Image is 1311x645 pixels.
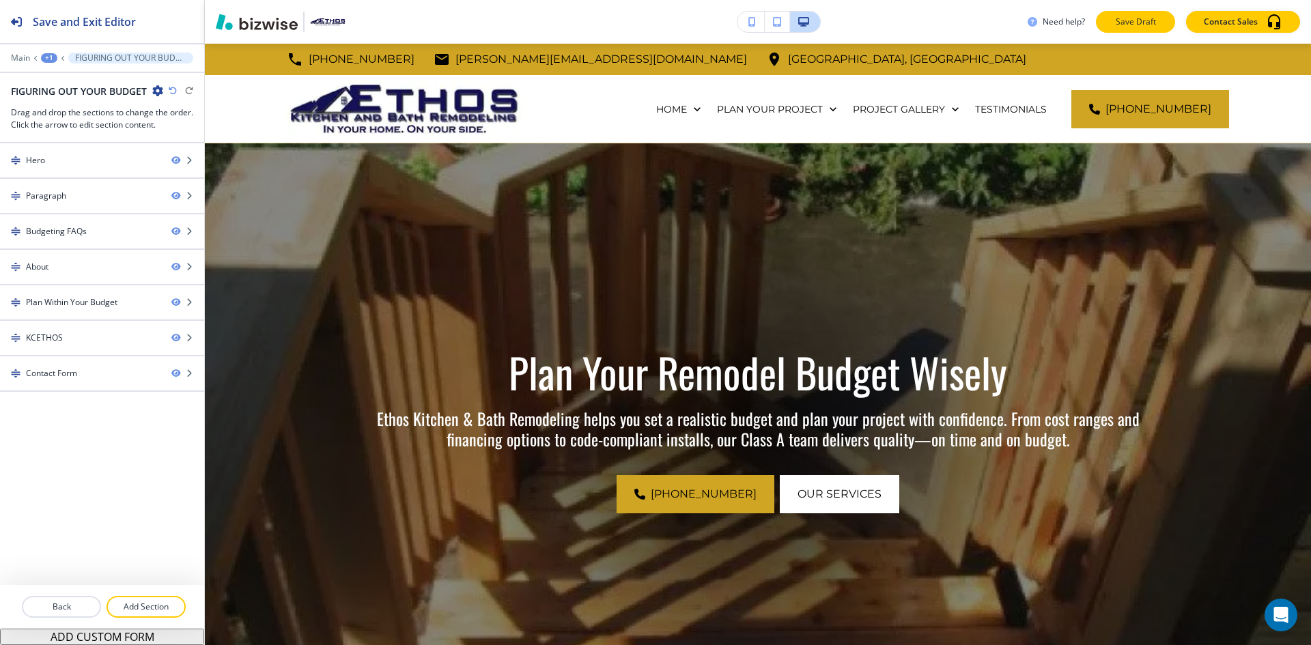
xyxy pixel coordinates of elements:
p: Add Section [108,601,184,613]
button: Back [22,596,101,618]
span: Our Services [798,486,882,502]
h2: Save and Exit Editor [33,14,136,30]
img: Drag [11,333,20,343]
h3: Need help? [1043,16,1085,28]
div: Paragraph [26,190,66,202]
button: Our Services [780,475,899,513]
p: Back [23,601,100,613]
h2: FIGURING OUT YOUR BUDGET [11,84,147,98]
a: [PHONE_NUMBER] [1071,90,1229,128]
p: [PERSON_NAME][EMAIL_ADDRESS][DOMAIN_NAME] [455,49,747,70]
img: Ethos Kitchen and Bath Remodeling [287,80,530,137]
div: KCETHOS [26,332,63,344]
div: Contact Form [26,367,77,379]
img: Drag [11,262,20,272]
button: Main [11,53,30,63]
div: Hero [26,154,45,167]
a: [GEOGRAPHIC_DATA], [GEOGRAPHIC_DATA] [766,49,1026,70]
p: Ethos Kitchen & Bath Remodeling helps you set a realistic budget and plan your project with confi... [365,408,1151,449]
p: Save Draft [1114,16,1157,28]
a: [PERSON_NAME][EMAIL_ADDRESS][DOMAIN_NAME] [434,49,747,70]
div: Budgeting FAQs [26,225,87,238]
h3: Drag and drop the sections to change the order. Click the arrow to edit section content. [11,106,193,131]
img: Drag [11,227,20,236]
p: [GEOGRAPHIC_DATA], [GEOGRAPHIC_DATA] [788,49,1026,70]
p: Contact Sales [1204,16,1258,28]
img: Drag [11,191,20,201]
div: Open Intercom Messenger [1265,599,1297,631]
img: Drag [11,298,20,307]
p: FIGURING OUT YOUR BUDGET [75,53,186,63]
a: [PHONE_NUMBER] [617,475,774,513]
p: TESTIMONIALS [975,102,1047,116]
p: Plan Your Remodel Budget Wisely [365,347,1151,396]
a: [PHONE_NUMBER] [287,49,414,70]
button: Save Draft [1096,11,1175,33]
img: Drag [11,156,20,165]
span: [PHONE_NUMBER] [651,486,757,502]
div: Plan Within Your Budget [26,296,117,309]
div: About [26,261,48,273]
button: +1 [41,53,57,63]
img: Your Logo [310,18,347,27]
button: Contact Sales [1186,11,1300,33]
p: PROJECT GALLERY [853,102,945,116]
span: [PHONE_NUMBER] [1105,101,1211,117]
button: Add Section [107,596,186,618]
p: [PHONE_NUMBER] [309,49,414,70]
img: Bizwise Logo [216,14,298,30]
img: Drag [11,369,20,378]
p: HOME [656,102,687,116]
button: FIGURING OUT YOUR BUDGET [68,53,193,63]
p: PLAN YOUR PROJECT [717,102,823,116]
